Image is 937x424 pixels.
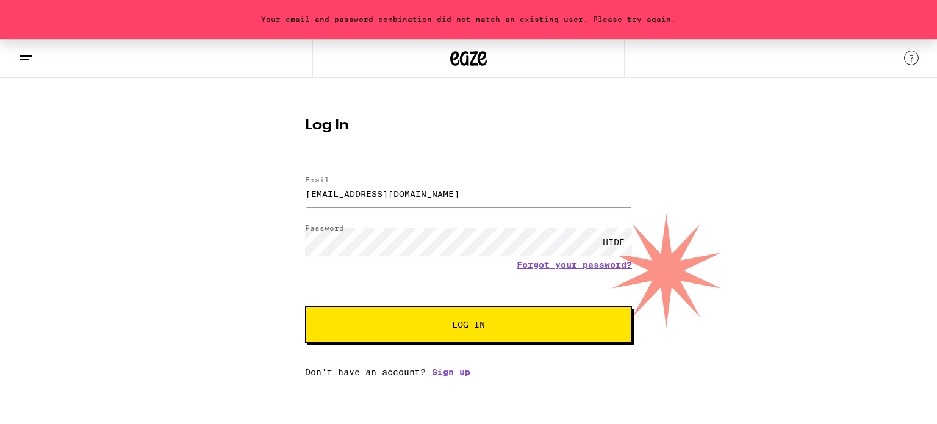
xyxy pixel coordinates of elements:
[305,224,344,232] label: Password
[452,320,485,329] span: Log In
[305,118,632,133] h1: Log In
[305,176,329,184] label: Email
[305,306,632,343] button: Log In
[7,9,88,18] span: Hi. Need any help?
[305,180,632,207] input: Email
[432,367,470,377] a: Sign up
[595,228,632,256] div: HIDE
[305,367,632,377] div: Don't have an account?
[517,260,632,270] a: Forgot your password?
